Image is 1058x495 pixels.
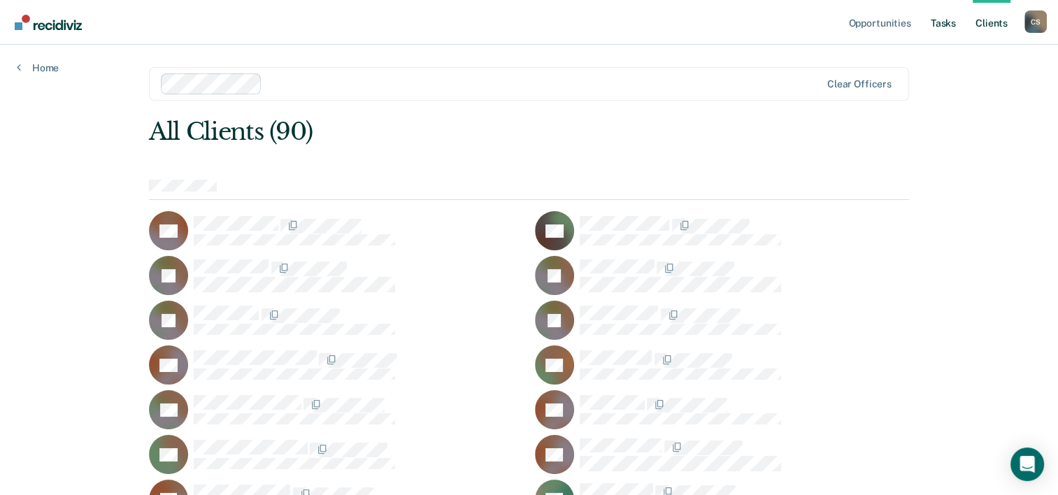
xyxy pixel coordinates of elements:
button: Profile dropdown button [1024,10,1047,33]
div: Clear officers [827,78,892,90]
a: Home [17,62,59,74]
div: Open Intercom Messenger [1010,447,1044,481]
img: Recidiviz [15,15,82,30]
div: All Clients (90) [149,117,757,146]
div: C S [1024,10,1047,33]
